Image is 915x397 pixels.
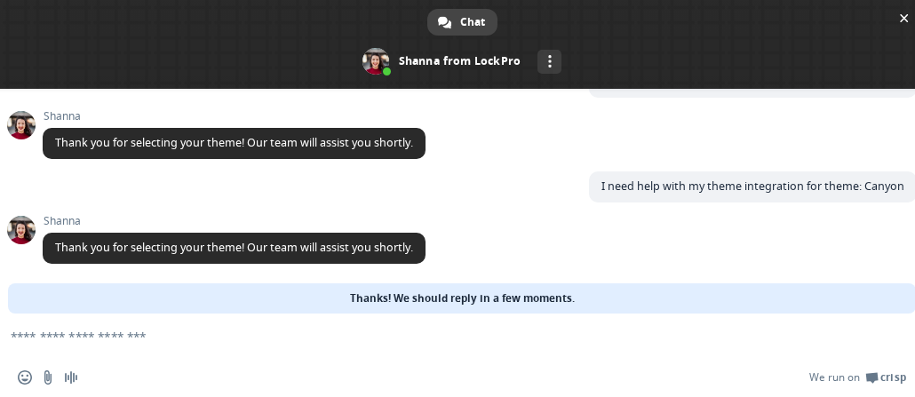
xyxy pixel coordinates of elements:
[11,314,871,358] textarea: Compose your message...
[41,370,55,385] span: Send a file
[460,9,485,36] span: Chat
[64,370,78,385] span: Audio message
[43,110,426,123] span: Shanna
[43,215,426,227] span: Shanna
[809,370,906,385] a: We run onCrisp
[427,9,497,36] a: Chat
[880,370,906,385] span: Crisp
[809,370,860,385] span: We run on
[601,179,904,194] span: I need help with my theme integration for theme: Canyon
[55,240,413,255] span: Thank you for selecting your theme! Our team will assist you shortly.
[350,283,575,314] span: Thanks! We should reply in a few moments.
[18,370,32,385] span: Insert an emoji
[895,9,913,28] span: Close chat
[55,135,413,150] span: Thank you for selecting your theme! Our team will assist you shortly.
